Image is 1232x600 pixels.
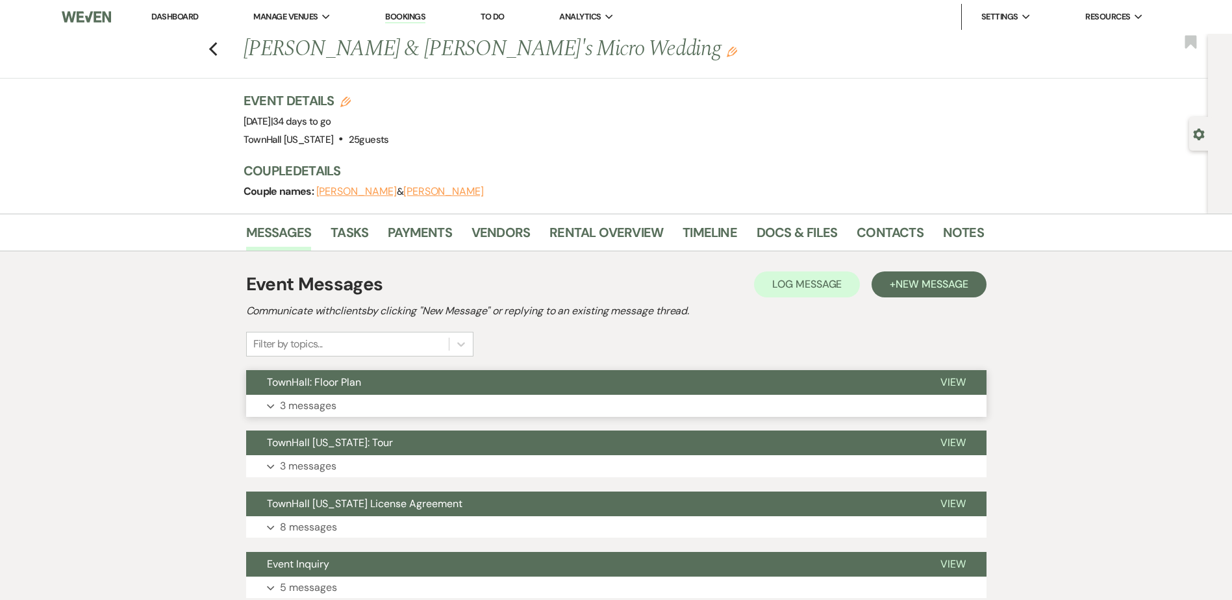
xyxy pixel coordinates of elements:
span: TownHall [US_STATE] [244,133,334,146]
a: Messages [246,222,312,251]
button: 8 messages [246,516,987,538]
span: 34 days to go [273,115,331,128]
button: TownHall: Floor Plan [246,370,920,395]
p: 8 messages [280,519,337,536]
h2: Communicate with clients by clicking "New Message" or replying to an existing message thread. [246,303,987,319]
a: Bookings [385,11,425,23]
span: Log Message [772,277,842,291]
h3: Couple Details [244,162,971,180]
span: Analytics [559,10,601,23]
span: View [940,497,966,510]
h3: Event Details [244,92,389,110]
a: Notes [943,222,984,251]
a: Payments [388,222,452,251]
button: TownHall [US_STATE] License Agreement [246,492,920,516]
span: [DATE] [244,115,331,128]
span: Couple names: [244,184,316,198]
a: Dashboard [151,11,198,22]
button: View [920,431,987,455]
a: Docs & Files [757,222,837,251]
a: Tasks [331,222,368,251]
span: TownHall [US_STATE] License Agreement [267,497,462,510]
span: New Message [896,277,968,291]
span: & [316,185,484,198]
button: View [920,552,987,577]
span: Resources [1085,10,1130,23]
a: Contacts [857,222,924,251]
button: View [920,492,987,516]
p: 3 messages [280,458,336,475]
span: Settings [981,10,1018,23]
button: +New Message [872,271,986,297]
span: 25 guests [349,133,389,146]
span: TownHall: Floor Plan [267,375,361,389]
button: 3 messages [246,455,987,477]
span: TownHall [US_STATE]: Tour [267,436,393,449]
button: TownHall [US_STATE]: Tour [246,431,920,455]
span: View [940,375,966,389]
span: Manage Venues [253,10,318,23]
button: 3 messages [246,395,987,417]
span: | [271,115,331,128]
h1: Event Messages [246,271,383,298]
h1: [PERSON_NAME] & [PERSON_NAME]'s Micro Wedding [244,34,825,65]
button: [PERSON_NAME] [403,186,484,197]
button: Event Inquiry [246,552,920,577]
div: Filter by topics... [253,336,323,352]
button: Log Message [754,271,860,297]
a: Timeline [683,222,737,251]
button: View [920,370,987,395]
span: View [940,557,966,571]
p: 3 messages [280,397,336,414]
button: [PERSON_NAME] [316,186,397,197]
button: Open lead details [1193,127,1205,140]
p: 5 messages [280,579,337,596]
button: 5 messages [246,577,987,599]
img: Weven Logo [62,3,111,31]
span: View [940,436,966,449]
a: To Do [481,11,505,22]
a: Rental Overview [549,222,663,251]
button: Edit [727,45,737,57]
a: Vendors [471,222,530,251]
span: Event Inquiry [267,557,329,571]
